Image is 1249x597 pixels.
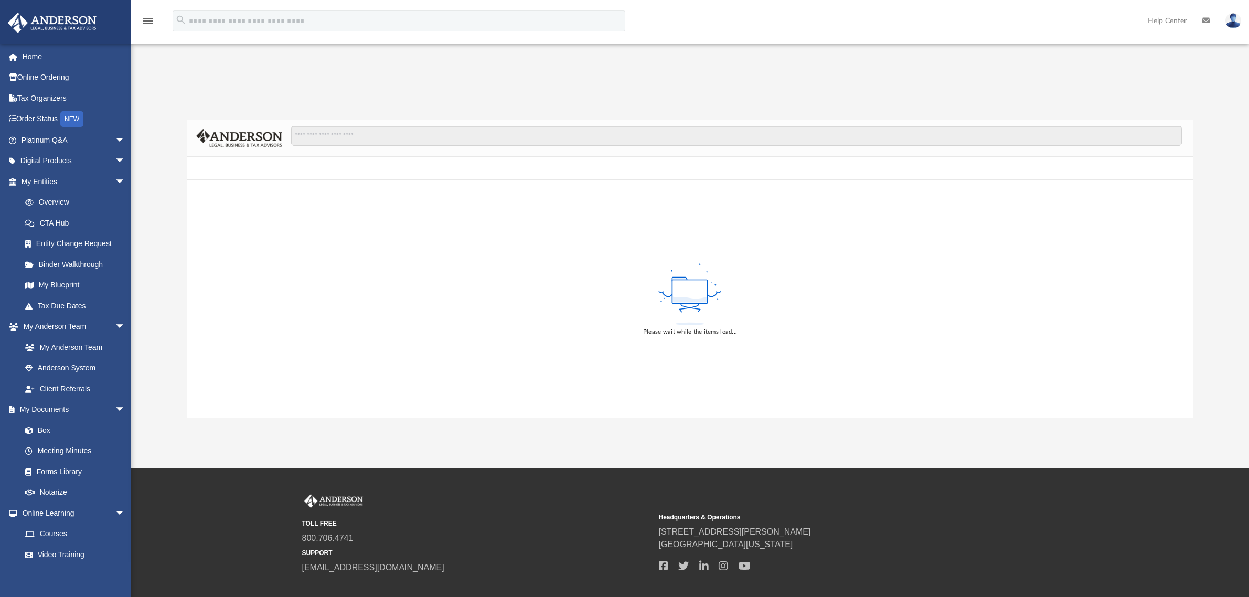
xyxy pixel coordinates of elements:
[302,534,354,542] a: 800.706.4741
[142,20,154,27] a: menu
[115,171,136,193] span: arrow_drop_down
[1225,13,1241,28] img: User Pic
[302,519,652,528] small: TOLL FREE
[15,358,136,379] a: Anderson System
[115,503,136,524] span: arrow_drop_down
[15,420,131,441] a: Box
[7,88,141,109] a: Tax Organizers
[291,126,1181,146] input: Search files and folders
[15,378,136,399] a: Client Referrals
[659,527,811,536] a: [STREET_ADDRESS][PERSON_NAME]
[15,441,136,462] a: Meeting Minutes
[7,503,136,524] a: Online Learningarrow_drop_down
[15,233,141,254] a: Entity Change Request
[15,524,136,545] a: Courses
[302,494,365,508] img: Anderson Advisors Platinum Portal
[60,111,83,127] div: NEW
[659,513,1008,522] small: Headquarters & Operations
[15,212,141,233] a: CTA Hub
[7,399,136,420] a: My Documentsarrow_drop_down
[175,14,187,26] i: search
[15,295,141,316] a: Tax Due Dates
[5,13,100,33] img: Anderson Advisors Platinum Portal
[15,461,131,482] a: Forms Library
[7,151,141,172] a: Digital Productsarrow_drop_down
[115,130,136,151] span: arrow_drop_down
[142,15,154,27] i: menu
[115,316,136,338] span: arrow_drop_down
[15,275,136,296] a: My Blueprint
[15,482,136,503] a: Notarize
[115,151,136,172] span: arrow_drop_down
[302,548,652,558] small: SUPPORT
[659,540,793,549] a: [GEOGRAPHIC_DATA][US_STATE]
[15,254,141,275] a: Binder Walkthrough
[15,544,131,565] a: Video Training
[7,46,141,67] a: Home
[302,563,444,572] a: [EMAIL_ADDRESS][DOMAIN_NAME]
[7,67,141,88] a: Online Ordering
[7,171,141,192] a: My Entitiesarrow_drop_down
[7,109,141,130] a: Order StatusNEW
[7,130,141,151] a: Platinum Q&Aarrow_drop_down
[115,399,136,421] span: arrow_drop_down
[15,192,141,213] a: Overview
[7,316,136,337] a: My Anderson Teamarrow_drop_down
[15,337,131,358] a: My Anderson Team
[643,327,737,337] div: Please wait while the items load...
